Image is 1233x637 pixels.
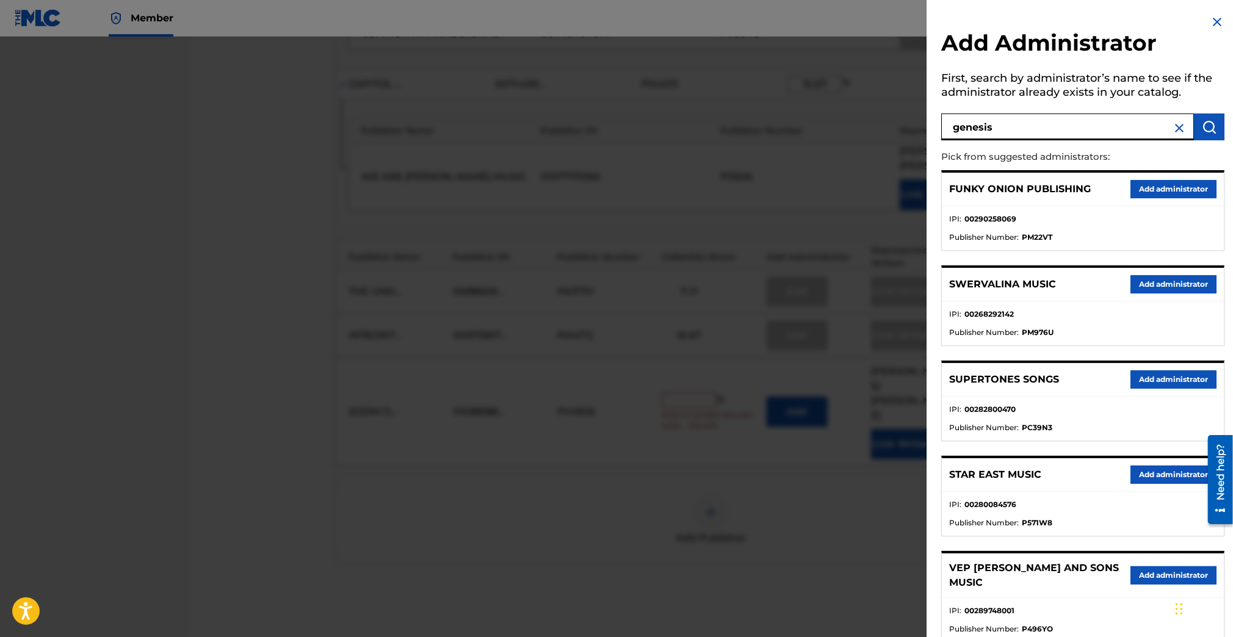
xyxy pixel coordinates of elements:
strong: P571W8 [1022,517,1052,528]
p: FUNKY ONION PUBLISHING [949,182,1091,196]
p: VEP [PERSON_NAME] AND SONS MUSIC [949,561,1130,590]
img: close [1172,121,1187,135]
p: SUPERTONES SONGS [949,372,1059,387]
span: IPI : [949,605,961,616]
img: Search Works [1202,120,1217,134]
span: IPI : [949,309,961,320]
p: SWERVALINA MUSIC [949,277,1056,292]
strong: 00290258069 [964,214,1016,225]
iframe: Chat Widget [1172,578,1233,637]
button: Add administrator [1130,370,1217,389]
img: Top Rightsholder [109,11,123,26]
strong: 00268292142 [964,309,1014,320]
strong: P496YO [1022,624,1053,635]
span: Publisher Number : [949,517,1019,528]
strong: PC39N3 [1022,422,1052,433]
strong: PM976U [1022,327,1054,338]
h5: First, search by administrator’s name to see if the administrator already exists in your catalog. [941,68,1224,106]
div: Drag [1176,591,1183,627]
img: MLC Logo [15,9,62,27]
iframe: Resource Center [1199,431,1233,529]
button: Add administrator [1130,180,1217,198]
span: IPI : [949,214,961,225]
button: Add administrator [1130,466,1217,484]
strong: 00289748001 [964,605,1014,616]
p: STAR EAST MUSIC [949,467,1041,482]
span: Publisher Number : [949,624,1019,635]
button: Add administrator [1130,566,1217,585]
strong: PM22VT [1022,232,1052,243]
span: Publisher Number : [949,232,1019,243]
span: Publisher Number : [949,422,1019,433]
strong: 00280084576 [964,499,1016,510]
h2: Add Administrator [941,29,1224,60]
strong: 00282800470 [964,404,1016,415]
span: IPI : [949,499,961,510]
span: IPI : [949,404,961,415]
span: Member [131,11,173,25]
button: Add administrator [1130,275,1217,293]
p: Pick from suggested administrators: [941,144,1155,170]
span: Publisher Number : [949,327,1019,338]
